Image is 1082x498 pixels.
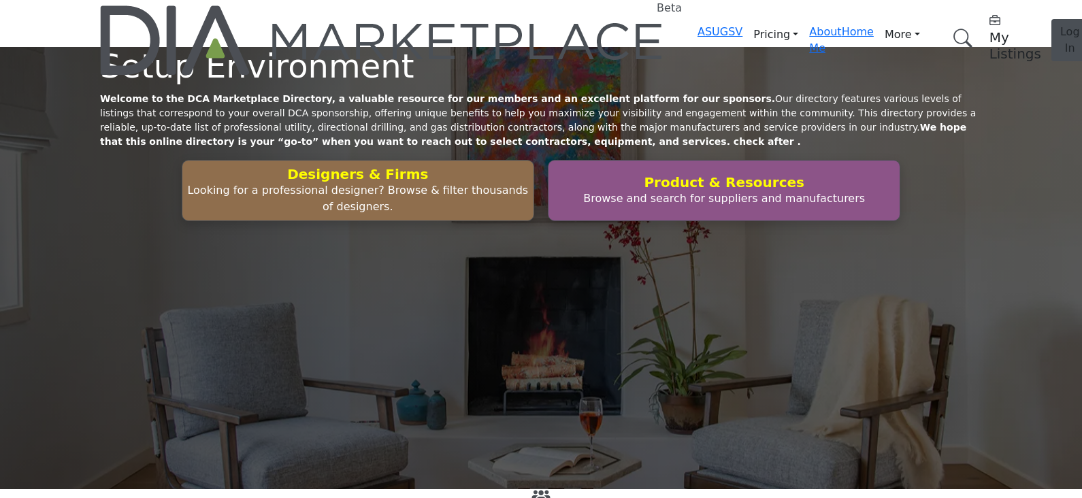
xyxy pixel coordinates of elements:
[553,190,896,207] p: Browse and search for suppliers and manufacturers
[989,13,1041,62] div: My Listings
[1060,25,1080,54] span: Log In
[100,5,665,75] img: Site Logo
[742,24,809,46] a: Pricing
[553,174,896,190] h2: Product & Resources
[939,20,981,56] a: Search
[989,29,1041,62] h5: My Listings
[809,25,841,54] a: About Me
[182,160,534,221] button: Designers & Firms Looking for a professional designer? Browse & filter thousands of designers.
[186,166,529,182] h2: Designers & Firms
[186,182,529,215] p: Looking for a professional designer? Browse & filter thousands of designers.
[548,160,900,221] button: Product & Resources Browse and search for suppliers and manufacturers
[842,25,874,38] a: Home
[100,93,775,104] strong: Welcome to the DCA Marketplace Directory, a valuable resource for our members and an excellent pl...
[698,25,742,38] a: ASUGSV
[657,1,682,14] h6: Beta
[100,5,665,75] a: Beta
[100,92,982,149] p: Our directory features various levels of listings that correspond to your overall DCA sponsorship...
[874,24,931,46] a: More
[100,122,966,147] strong: We hope that this online directory is your “go-to” when you want to reach out to select contracto...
